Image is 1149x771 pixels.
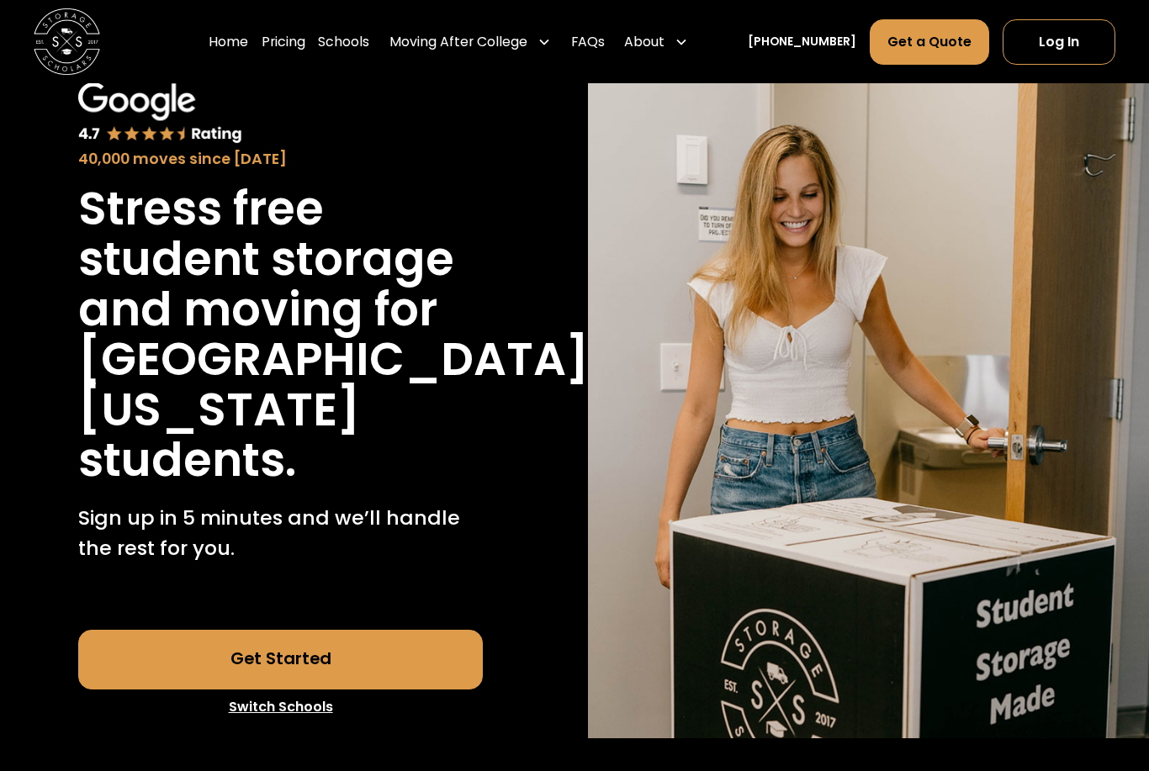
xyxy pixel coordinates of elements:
[209,18,248,65] a: Home
[1003,19,1116,64] a: Log In
[617,18,695,65] div: About
[34,8,100,75] a: home
[78,82,241,145] img: Google 4.7 star rating
[78,184,482,335] h1: Stress free student storage and moving for
[870,19,989,64] a: Get a Quote
[318,18,369,65] a: Schools
[34,8,100,75] img: Storage Scholars main logo
[383,18,558,65] div: Moving After College
[571,18,605,65] a: FAQs
[389,32,527,52] div: Moving After College
[588,69,1149,738] img: Storage Scholars will have everything waiting for you in your room when you arrive to campus.
[78,503,482,562] p: Sign up in 5 minutes and we’ll handle the rest for you.
[624,32,665,52] div: About
[748,33,856,50] a: [PHONE_NUMBER]
[78,689,482,725] a: Switch Schools
[78,630,482,689] a: Get Started
[78,148,482,171] div: 40,000 moves since [DATE]
[78,335,589,436] h1: [GEOGRAPHIC_DATA][US_STATE]
[262,18,305,65] a: Pricing
[78,436,296,486] h1: students.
